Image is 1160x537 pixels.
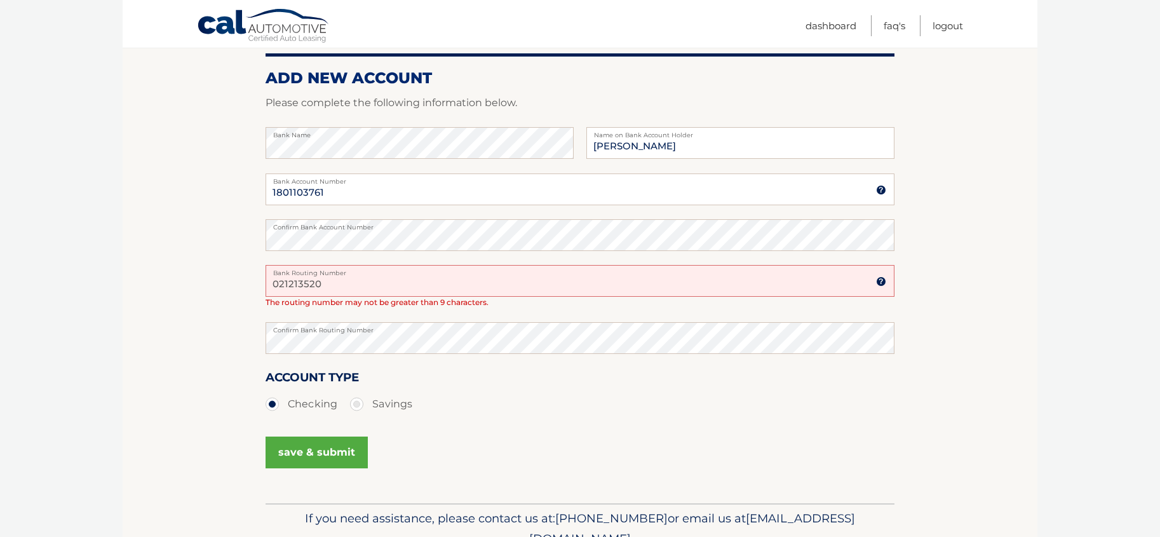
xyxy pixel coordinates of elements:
[266,437,368,468] button: save & submit
[884,15,905,36] a: FAQ's
[266,173,894,205] input: Bank Account Number
[876,185,886,195] img: tooltip.svg
[266,219,894,229] label: Confirm Bank Account Number
[266,173,894,184] label: Bank Account Number
[266,322,894,332] label: Confirm Bank Routing Number
[197,8,330,45] a: Cal Automotive
[266,94,894,112] p: Please complete the following information below.
[933,15,963,36] a: Logout
[586,127,894,137] label: Name on Bank Account Holder
[350,391,412,417] label: Savings
[266,391,337,417] label: Checking
[266,297,489,307] span: The routing number may not be greater than 9 characters.
[876,276,886,287] img: tooltip.svg
[555,511,668,526] span: [PHONE_NUMBER]
[806,15,856,36] a: Dashboard
[266,265,894,297] input: Bank Routing Number
[266,69,894,88] h2: ADD NEW ACCOUNT
[266,368,359,391] label: Account Type
[586,127,894,159] input: Name on Account (Account Holder Name)
[266,127,574,137] label: Bank Name
[266,265,894,275] label: Bank Routing Number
